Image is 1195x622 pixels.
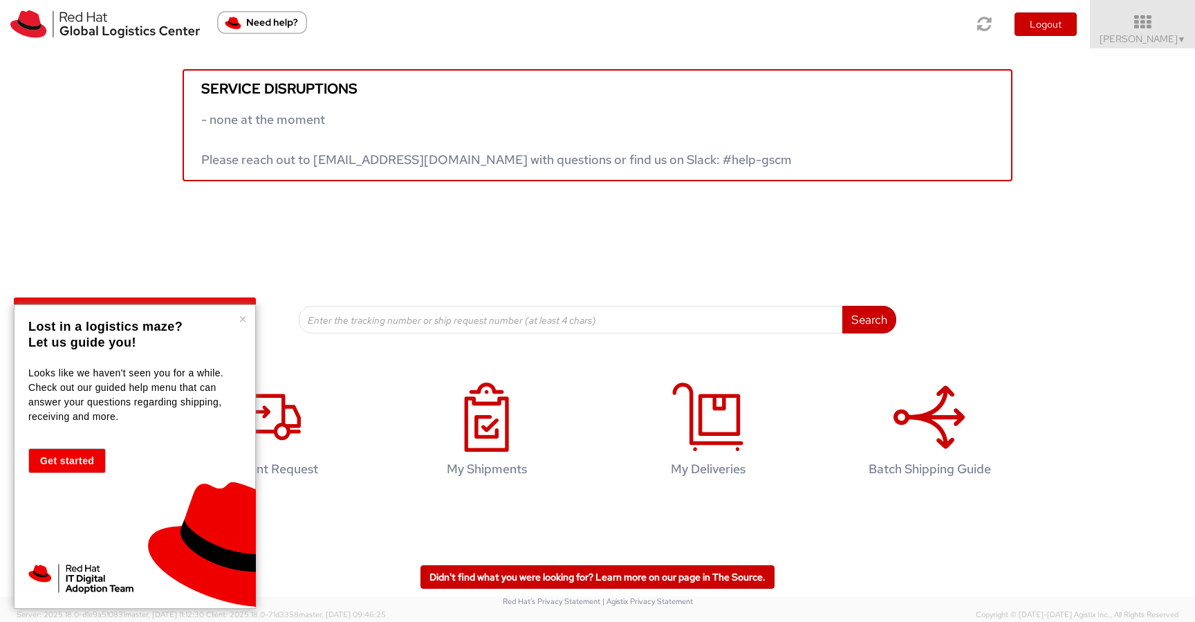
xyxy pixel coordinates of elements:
a: Service disruptions - none at the moment Please reach out to [EMAIL_ADDRESS][DOMAIN_NAME] with qu... [183,69,1012,181]
strong: Lost in a logistics maze? [28,320,183,333]
a: Batch Shipping Guide [826,368,1033,497]
span: master, [DATE] 11:12:30 [125,610,204,619]
span: - none at the moment Please reach out to [EMAIL_ADDRESS][DOMAIN_NAME] with questions or find us o... [201,111,792,167]
span: Server: 2025.18.0-d1e9a510831 [17,610,204,619]
button: Logout [1015,12,1077,36]
h4: My Shipments [398,462,576,476]
h5: Service disruptions [201,81,994,96]
h4: Batch Shipping Guide [840,462,1019,476]
a: Red Hat's Privacy Statement [503,596,600,606]
strong: Let us guide you! [28,336,136,349]
p: Looks like we haven't seen you for a while. Check out our guided help menu that can answer your q... [28,366,238,424]
button: Close [239,312,247,326]
h4: Shipment Request [176,462,355,476]
input: Enter the tracking number or ship request number (at least 4 chars) [299,306,843,333]
a: My Shipments [383,368,591,497]
span: master, [DATE] 09:46:25 [299,610,386,619]
button: Search [842,306,896,333]
span: Copyright © [DATE]-[DATE] Agistix Inc., All Rights Reserved [976,610,1178,621]
span: [PERSON_NAME] [1100,33,1186,45]
button: Get started [28,448,106,473]
a: | Agistix Privacy Statement [602,596,693,606]
span: Client: 2025.18.0-71d3358 [206,610,386,619]
span: ▼ [1178,34,1186,45]
img: rh-logistics-00dfa346123c4ec078e1.svg [10,10,200,38]
a: Shipment Request [162,368,369,497]
button: Need help? [217,11,307,34]
a: My Deliveries [604,368,812,497]
h4: My Deliveries [619,462,797,476]
a: Didn't find what you were looking for? Learn more on our page in The Source. [420,565,775,589]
